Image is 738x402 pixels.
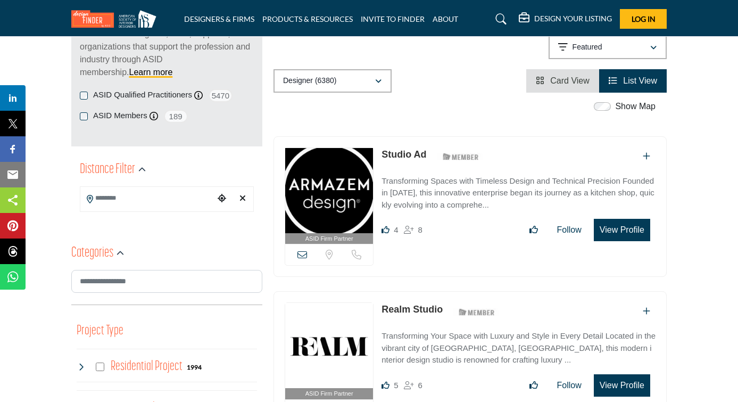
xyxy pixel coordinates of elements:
p: Find Interior Designers, firms, suppliers, and organizations that support the profession and indu... [80,28,254,79]
a: Transforming Your Space with Luxury and Style in Every Detail Located in the vibrant city of [GEO... [382,324,656,366]
a: INVITE TO FINDER [361,14,425,23]
li: Card View [526,69,599,93]
span: Log In [632,14,656,23]
label: Show Map [615,100,656,113]
a: DESIGNERS & FIRMS [184,14,254,23]
div: Choose your current location [214,187,230,210]
img: Site Logo [71,10,162,28]
label: ASID Members [93,110,147,122]
a: Search [485,11,513,28]
a: View List [609,76,657,85]
input: ASID Members checkbox [80,112,88,120]
input: Select Residential Project checkbox [96,363,104,371]
div: 1994 Results For Residential Project [187,362,202,372]
a: ASID Firm Partner [285,148,373,244]
span: List View [623,76,657,85]
div: Followers [404,224,422,236]
li: List View [599,69,667,93]
button: Like listing [523,375,545,396]
i: Likes [382,381,389,389]
button: Follow [550,375,588,396]
a: Add To List [643,152,650,161]
a: Realm Studio [382,304,443,315]
p: Studio Ad [382,147,426,162]
b: 1994 [187,364,202,371]
span: 6 [418,381,422,390]
p: Transforming Spaces with Timeless Design and Technical Precision Founded in [DATE], this innovati... [382,175,656,211]
button: View Profile [594,374,650,397]
div: Followers [404,379,422,392]
a: PRODUCTS & RESOURCES [262,14,353,23]
button: Designer (6380) [273,69,392,93]
button: Featured [549,36,667,59]
p: Designer (6380) [283,76,336,86]
h5: DESIGN YOUR LISTING [534,14,612,23]
a: Add To List [643,307,650,316]
img: Studio Ad [285,148,373,233]
a: Transforming Spaces with Timeless Design and Technical Precision Founded in [DATE], this innovati... [382,169,656,211]
button: Follow [550,219,588,241]
button: Like listing [523,219,545,241]
img: ASID Members Badge Icon [453,305,501,318]
span: 189 [164,110,188,123]
span: 5 [394,381,398,390]
p: Transforming Your Space with Luxury and Style in Every Detail Located in the vibrant city of [GEO... [382,330,656,366]
label: ASID Qualified Practitioners [93,89,192,101]
h2: Distance Filter [80,160,135,179]
h2: Categories [71,244,113,263]
button: View Profile [594,219,650,241]
span: 8 [418,225,422,234]
span: Card View [550,76,590,85]
input: Search Location [80,188,214,209]
a: ASID Firm Partner [285,303,373,399]
button: Project Type [77,321,123,341]
a: View Card [536,76,590,85]
a: ABOUT [433,14,458,23]
div: Clear search location [235,187,251,210]
button: Log In [620,9,667,29]
span: ASID Firm Partner [305,234,353,243]
span: 4 [394,225,398,234]
a: Learn more [129,68,172,77]
i: Likes [382,226,389,234]
div: DESIGN YOUR LISTING [519,13,612,26]
img: Realm Studio [285,303,373,388]
h4: Residential Project: Types of projects range from simple residential renovations to highly comple... [111,357,183,376]
p: Featured [573,42,602,53]
input: Search Category [71,270,262,293]
input: ASID Qualified Practitioners checkbox [80,92,88,100]
span: 5470 [209,89,233,102]
a: Studio Ad [382,149,426,160]
p: Realm Studio [382,302,443,317]
img: ASID Members Badge Icon [437,150,485,163]
span: ASID Firm Partner [305,389,353,398]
